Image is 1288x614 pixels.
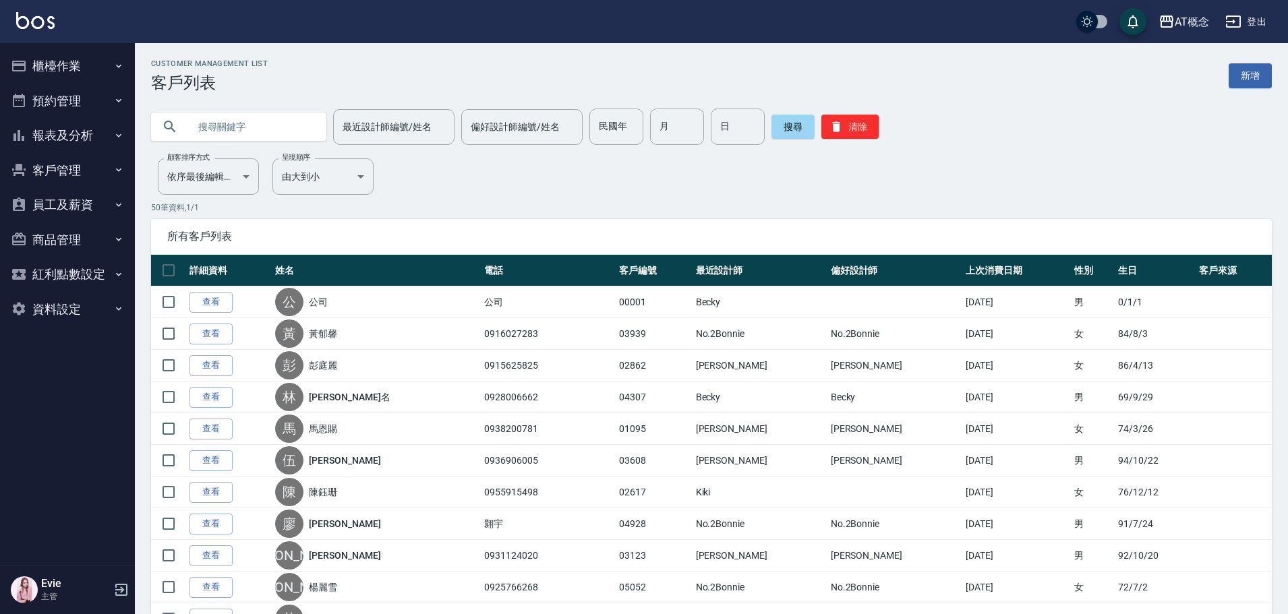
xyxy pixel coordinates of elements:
a: 查看 [189,419,233,439]
td: 76/12/12 [1115,477,1196,508]
td: 0915625825 [481,350,616,381]
th: 客戶來源 [1196,255,1272,286]
button: 員工及薪資 [5,187,129,222]
a: 黃郁馨 [309,327,337,340]
button: 櫃檯作業 [5,49,129,84]
td: 男 [1071,381,1115,413]
td: 0928006662 [481,381,616,413]
td: 0936906005 [481,445,616,477]
a: 新增 [1229,63,1272,88]
div: 伍 [275,446,303,474]
td: [DATE] [962,286,1071,318]
div: 黃 [275,319,303,348]
td: 04928 [616,508,692,540]
a: 查看 [189,387,233,408]
td: 0931124020 [481,540,616,572]
td: 女 [1071,318,1115,350]
td: No.2Bonnie [827,318,962,350]
td: 男 [1071,508,1115,540]
td: Becky [827,381,962,413]
th: 客戶編號 [616,255,692,286]
a: 查看 [189,482,233,503]
a: 彭庭麗 [309,359,337,372]
td: 94/10/22 [1115,445,1196,477]
th: 性別 [1071,255,1115,286]
td: 男 [1071,540,1115,572]
div: 依序最後編輯時間 [158,158,259,195]
td: 公司 [481,286,616,318]
td: No.2Bonnie [693,508,827,540]
button: 登出 [1220,9,1272,34]
td: [DATE] [962,381,1071,413]
a: 查看 [189,450,233,471]
td: 91/7/24 [1115,508,1196,540]
button: 紅利點數設定 [5,257,129,292]
a: 楊麗雪 [309,580,337,594]
div: 彭 [275,351,303,379]
button: 資料設定 [5,292,129,327]
td: 男 [1071,286,1115,318]
th: 最近設計師 [693,255,827,286]
td: 02617 [616,477,692,508]
a: [PERSON_NAME]名 [309,390,390,404]
div: [PERSON_NAME] [275,573,303,601]
a: [PERSON_NAME] [309,549,380,562]
td: [DATE] [962,350,1071,381]
button: 報表及分析 [5,118,129,153]
div: 馬 [275,415,303,443]
td: No.2Bonnie [827,572,962,603]
td: 03123 [616,540,692,572]
td: [PERSON_NAME] [693,350,827,381]
td: No.2Bonnie [693,572,827,603]
div: [PERSON_NAME] [275,541,303,570]
td: 92/10/20 [1115,540,1196,572]
td: [DATE] [962,572,1071,603]
td: 86/4/13 [1115,350,1196,381]
td: [PERSON_NAME] [827,413,962,445]
td: [PERSON_NAME] [693,540,827,572]
h3: 客戶列表 [151,73,268,92]
a: 公司 [309,295,328,309]
td: [DATE] [962,477,1071,508]
td: [PERSON_NAME] [827,350,962,381]
div: 林 [275,383,303,411]
a: 馬恩賜 [309,422,337,435]
th: 偏好設計師 [827,255,962,286]
td: 69/9/29 [1115,381,1196,413]
div: 廖 [275,510,303,538]
th: 姓名 [272,255,481,286]
div: 公 [275,288,303,316]
p: 50 筆資料, 1 / 1 [151,202,1272,214]
td: Kiki [693,477,827,508]
a: 查看 [189,545,233,566]
td: No.2Bonnie [827,508,962,540]
a: 查看 [189,292,233,313]
td: 翾宇 [481,508,616,540]
td: 女 [1071,350,1115,381]
span: 所有客戶列表 [167,230,1256,243]
button: 搜尋 [771,115,815,139]
label: 顧客排序方式 [167,152,210,162]
h5: Evie [41,577,110,590]
td: 女 [1071,572,1115,603]
td: 72/7/2 [1115,572,1196,603]
td: Becky [693,381,827,413]
button: AT概念 [1153,8,1214,36]
td: [DATE] [962,540,1071,572]
div: AT概念 [1175,13,1209,30]
td: 男 [1071,445,1115,477]
td: Becky [693,286,827,318]
a: 查看 [189,355,233,376]
button: save [1119,8,1146,35]
a: 陳鈺珊 [309,485,337,499]
td: 0925766268 [481,572,616,603]
td: 女 [1071,477,1115,508]
td: 84/8/3 [1115,318,1196,350]
button: 清除 [821,115,879,139]
a: 查看 [189,514,233,534]
a: [PERSON_NAME] [309,454,380,467]
button: 商品管理 [5,222,129,257]
img: Person [11,576,38,603]
td: [PERSON_NAME] [827,540,962,572]
div: 由大到小 [272,158,374,195]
